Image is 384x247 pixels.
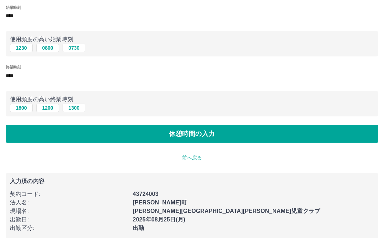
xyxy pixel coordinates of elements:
[10,190,128,199] p: 契約コード :
[63,104,85,112] button: 1300
[10,199,128,207] p: 法人名 :
[6,65,21,70] label: 終業時刻
[63,44,85,53] button: 0730
[6,154,378,162] p: 前へ戻る
[10,44,33,53] button: 1230
[6,125,378,143] button: 休憩時間の入力
[10,207,128,216] p: 現場名 :
[10,179,374,185] p: 入力済の内容
[10,35,374,44] p: 使用頻度の高い始業時刻
[10,104,33,112] button: 1800
[133,225,144,231] b: 出勤
[10,216,128,224] p: 出勤日 :
[133,191,158,197] b: 43724003
[133,200,187,206] b: [PERSON_NAME]町
[133,217,185,223] b: 2025年08月25日(月)
[6,5,21,10] label: 始業時刻
[36,44,59,53] button: 0800
[36,104,59,112] button: 1200
[10,224,128,233] p: 出勤区分 :
[133,208,320,214] b: [PERSON_NAME][GEOGRAPHIC_DATA][PERSON_NAME]児童クラブ
[10,95,374,104] p: 使用頻度の高い終業時刻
